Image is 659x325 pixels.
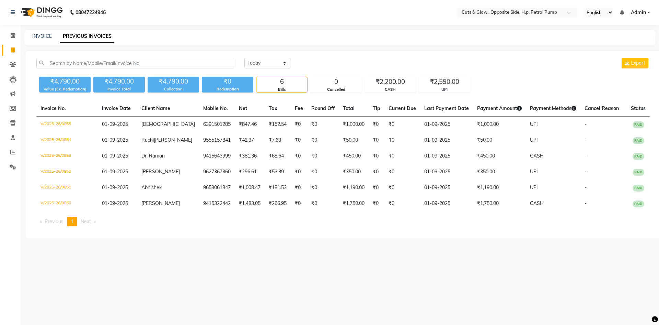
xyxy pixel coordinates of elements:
[256,77,307,87] div: 6
[102,105,131,111] span: Invoice Date
[199,148,235,164] td: 9415643999
[631,105,646,111] span: Status
[369,148,384,164] td: ₹0
[45,218,63,225] span: Previous
[631,9,646,16] span: Admin
[235,180,265,196] td: ₹1,008.47
[148,77,199,86] div: ₹4,790.00
[343,105,355,111] span: Total
[473,148,526,164] td: ₹450.00
[36,58,234,68] input: Search by Name/Mobile/Email/Invoice No
[102,137,128,143] span: 01-09-2025
[420,164,473,180] td: 01-09-2025
[384,148,420,164] td: ₹0
[473,164,526,180] td: ₹350.00
[633,137,644,144] span: PAID
[39,86,91,92] div: Value (Ex. Redemption)
[291,132,307,148] td: ₹0
[199,180,235,196] td: 9653061847
[424,105,469,111] span: Last Payment Date
[141,200,180,206] span: [PERSON_NAME]
[76,3,106,22] b: 08047224946
[530,121,538,127] span: UPI
[384,196,420,212] td: ₹0
[530,169,538,175] span: UPI
[102,169,128,175] span: 01-09-2025
[141,121,195,127] span: [DEMOGRAPHIC_DATA]
[93,86,145,92] div: Invoice Total
[473,132,526,148] td: ₹50.00
[633,169,644,176] span: PAID
[36,164,98,180] td: V/2025-26/0852
[530,153,544,159] span: CASH
[420,180,473,196] td: 01-09-2025
[311,87,361,93] div: Cancelled
[102,184,128,191] span: 01-09-2025
[32,33,52,39] a: INVOICE
[141,105,170,111] span: Client Name
[384,132,420,148] td: ₹0
[291,180,307,196] td: ₹0
[530,137,538,143] span: UPI
[102,121,128,127] span: 01-09-2025
[81,218,91,225] span: Next
[265,196,291,212] td: ₹266.95
[148,86,199,92] div: Collection
[307,148,339,164] td: ₹0
[265,164,291,180] td: ₹53.39
[585,105,619,111] span: Cancel Reason
[633,201,644,207] span: PAID
[235,132,265,148] td: ₹42.37
[291,148,307,164] td: ₹0
[295,105,303,111] span: Fee
[585,153,587,159] span: -
[265,148,291,164] td: ₹68.64
[311,77,361,87] div: 0
[585,121,587,127] span: -
[477,105,522,111] span: Payment Amount
[199,196,235,212] td: 9415322442
[311,105,335,111] span: Round Off
[420,196,473,212] td: 01-09-2025
[36,148,98,164] td: V/2025-26/0853
[291,164,307,180] td: ₹0
[585,169,587,175] span: -
[419,77,470,87] div: ₹2,590.00
[36,196,98,212] td: V/2025-26/0850
[235,148,265,164] td: ₹381.36
[265,180,291,196] td: ₹181.53
[473,117,526,133] td: ₹1,000.00
[339,132,369,148] td: ₹50.00
[373,105,380,111] span: Tip
[585,137,587,143] span: -
[39,77,91,86] div: ₹4,790.00
[154,137,192,143] span: [PERSON_NAME]
[365,77,416,87] div: ₹2,200.00
[256,87,307,93] div: Bills
[36,132,98,148] td: V/2025-26/0854
[41,105,66,111] span: Invoice No.
[269,105,277,111] span: Tax
[633,121,644,128] span: PAID
[633,153,644,160] span: PAID
[369,196,384,212] td: ₹0
[36,217,650,226] nav: Pagination
[60,30,114,43] a: PREVIOUS INVOICES
[102,153,128,159] span: 01-09-2025
[36,117,98,133] td: V/2025-26/0855
[365,87,416,93] div: CASH
[633,185,644,192] span: PAID
[419,87,470,93] div: UPI
[18,3,65,22] img: logo
[420,148,473,164] td: 01-09-2025
[389,105,416,111] span: Current Due
[141,137,154,143] span: Ruchi
[202,86,253,92] div: Redemption
[141,153,165,159] span: Dr. Raman
[369,164,384,180] td: ₹0
[235,117,265,133] td: ₹847.46
[93,77,145,86] div: ₹4,790.00
[36,180,98,196] td: V/2025-26/0851
[473,196,526,212] td: ₹1,750.00
[420,132,473,148] td: 01-09-2025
